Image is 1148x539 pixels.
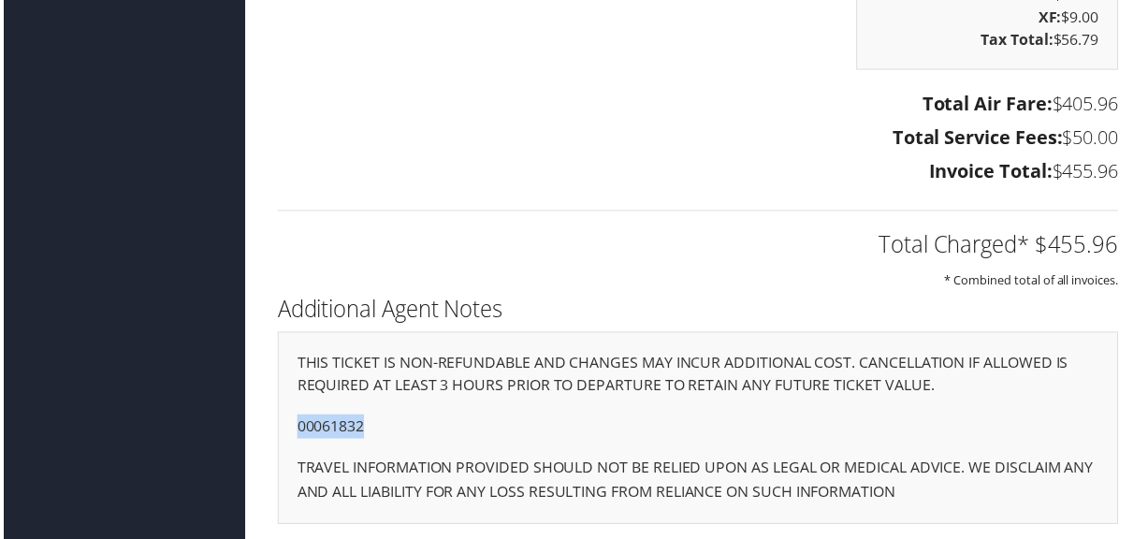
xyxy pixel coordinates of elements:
[895,125,1067,151] strong: Total Service Fees:
[296,417,1103,442] p: 00061832
[925,92,1056,117] strong: Total Air Fare:
[276,92,1123,118] h3: $405.96
[276,334,1123,528] div: THIS TICKET IS NON-REFUNDABLE AND CHANGES MAY INCUR ADDITIONAL COST. CANCELLATION IF ALLOWED IS R...
[932,159,1056,184] strong: Invoice Total:
[984,29,1057,50] strong: Tax Total:
[276,295,1123,327] h2: Additional Agent Notes
[1042,7,1066,27] strong: XF:
[276,125,1123,152] h3: $50.00
[296,459,1103,507] p: TRAVEL INFORMATION PROVIDED SHOULD NOT BE RELIED UPON AS LEGAL OR MEDICAL ADVICE. WE DISCLAIM ANY...
[948,273,1123,290] small: * Combined total of all invoices.
[276,159,1123,185] h3: $455.96
[276,230,1123,262] h2: Total Charged* $455.96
